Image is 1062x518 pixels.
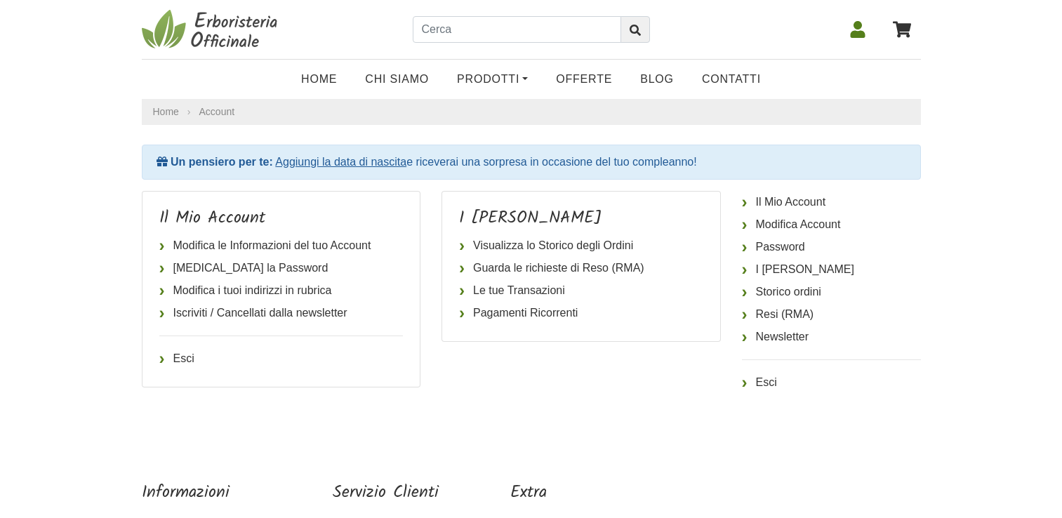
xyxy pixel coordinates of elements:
a: Esci [742,371,921,394]
a: Aggiungi la data di nascita [275,156,406,168]
a: Modifica Account [742,213,921,236]
a: Pagamenti Ricorrenti [459,302,703,324]
a: Account [199,106,235,117]
a: Le tue Transazioni [459,279,703,302]
a: Home [153,105,179,119]
a: Il Mio Account [742,191,921,213]
nav: breadcrumb [142,99,921,125]
a: Modifica le Informazioni del tuo Account [159,234,404,257]
h5: Informazioni [142,483,261,503]
a: OFFERTE [542,65,626,93]
div: e riceverai una sorpresa in occasione del tuo compleanno! [142,145,921,180]
h4: I [PERSON_NAME] [459,208,703,229]
a: I [PERSON_NAME] [742,258,921,281]
img: Erboristeria Officinale [142,8,282,51]
a: Prodotti [443,65,542,93]
h4: Il Mio Account [159,208,404,229]
h5: Servizio Clienti [333,483,439,503]
a: Password [742,236,921,258]
a: Guarda le richieste di Reso (RMA) [459,257,703,279]
a: Visualizza lo Storico degli Ordini [459,234,703,257]
a: [MEDICAL_DATA] la Password [159,257,404,279]
input: Cerca [413,16,621,43]
a: Chi Siamo [351,65,443,93]
a: Contatti [688,65,775,93]
a: Iscriviti / Cancellati dalla newsletter [159,302,404,324]
strong: Un pensiero per te: [171,156,273,168]
a: Newsletter [742,326,921,348]
a: Esci [159,347,404,370]
a: Blog [626,65,688,93]
a: Resi (RMA) [742,303,921,326]
h5: Extra [510,483,603,503]
a: Modifica i tuoi indirizzi in rubrica [159,279,404,302]
a: Storico ordini [742,281,921,303]
a: Home [287,65,351,93]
